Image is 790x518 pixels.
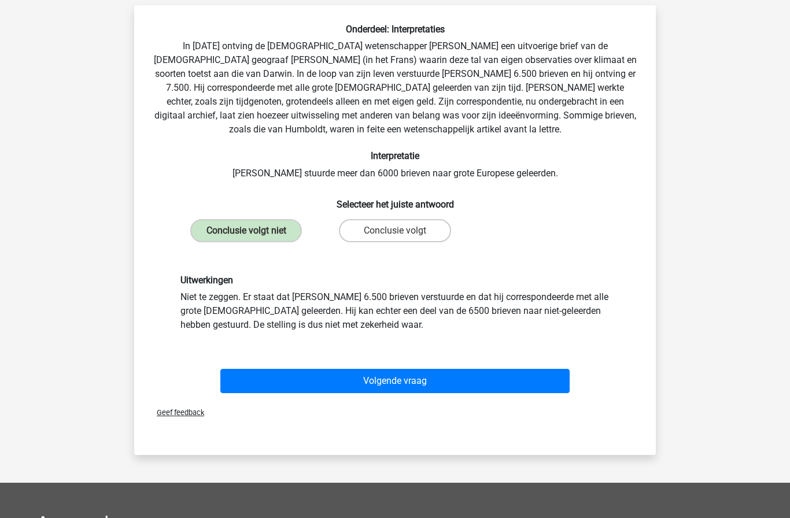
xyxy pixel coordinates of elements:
[153,190,637,210] h6: Selecteer het juiste antwoord
[220,369,570,393] button: Volgende vraag
[190,219,302,242] label: Conclusie volgt niet
[339,219,451,242] label: Conclusie volgt
[139,24,651,398] div: In [DATE] ontving de [DEMOGRAPHIC_DATA] wetenschapper [PERSON_NAME] een uitvoerige brief van de [...
[172,275,618,332] div: Niet te zeggen. Er staat dat [PERSON_NAME] 6.500 brieven verstuurde en dat hij correspondeerde me...
[153,150,637,161] h6: Interpretatie
[153,24,637,35] h6: Onderdeel: Interpretaties
[180,275,610,286] h6: Uitwerkingen
[147,408,204,417] span: Geef feedback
